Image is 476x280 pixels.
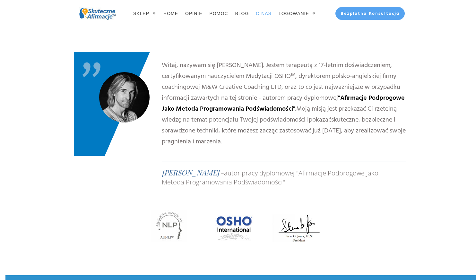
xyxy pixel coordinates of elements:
a: Bezpłatna Konsultacja [335,7,405,20]
img: Certyfikowany-przez [151,210,331,242]
a: SKLEP [133,9,156,18]
a: OPINIE [185,9,202,18]
span: LOGOWANIE [279,9,309,18]
a: BLOG [235,9,249,18]
span: Bezpłatna Konsultacja [341,11,400,16]
span: - [221,168,224,177]
span: Witaj, n [162,60,183,71]
span: SKLEP [133,9,149,18]
a: HOME [163,9,178,18]
a: LOGOWANIE [279,9,316,18]
span: autor pracy dyplomowej "Afirmacje Podprogowe Jako Metoda Programowania Podświadomości" [162,169,378,186]
img: hubert-right [99,72,150,123]
span: " [82,23,101,136]
span: azywam się [PERSON_NAME]. Jestem terapeutą z 17-letnim doświadczeniem, certyfikowanym nauczyciele... [162,60,406,147]
span: skuteczne, bezpieczne i sprawdzone techniki, które możesz zacząć zastosować już [DATE], aby zreal... [162,115,406,147]
span: . [295,104,296,114]
span: pokazać [309,115,331,125]
span: [PERSON_NAME] [162,167,219,177]
a: O NAS [256,9,272,18]
a: POMOC [210,9,228,18]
